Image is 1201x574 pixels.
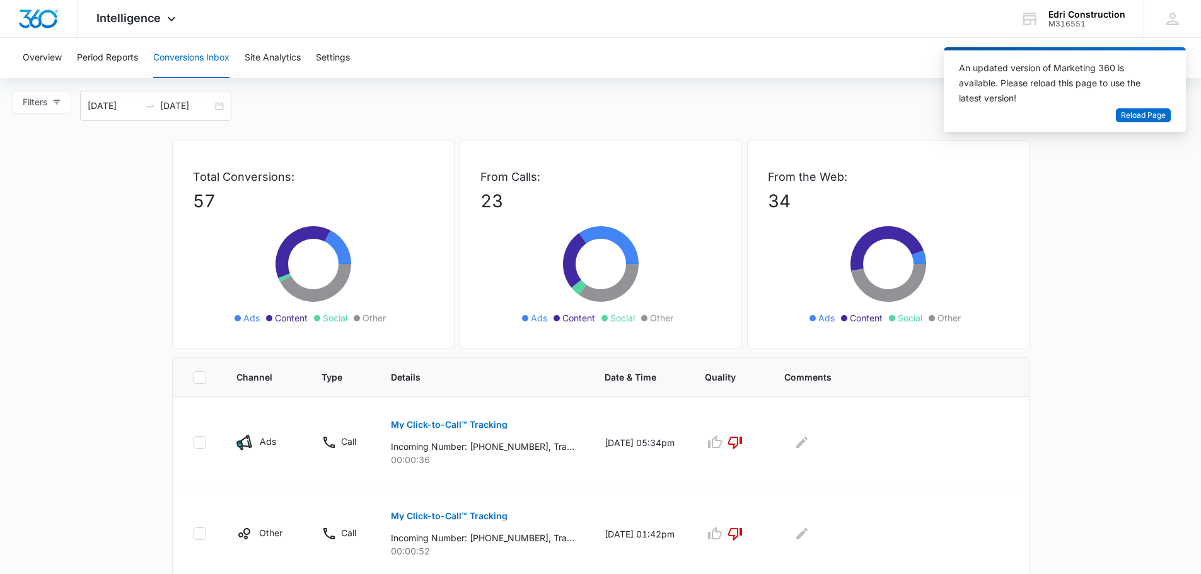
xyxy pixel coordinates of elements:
span: Social [898,311,922,324]
span: Content [562,311,595,324]
input: End date [160,99,212,113]
span: Comments [784,370,990,384]
span: Details [391,370,556,384]
span: Content [275,311,308,324]
p: Other [259,526,282,539]
button: Reload Page [1116,108,1171,123]
p: 23 [480,188,721,214]
span: Intelligence [96,11,161,25]
div: An updated version of Marketing 360 is available. Please reload this page to use the latest version! [959,60,1156,106]
span: Reload Page [1121,110,1166,122]
p: My Click-to-Call™ Tracking [391,420,508,429]
button: Overview [23,38,62,78]
p: 00:00:36 [391,453,574,466]
button: Conversions Inbox [153,38,229,78]
p: My Click-to-Call™ Tracking [391,512,508,520]
p: Incoming Number: [PHONE_NUMBER], Tracking Number: [PHONE_NUMBER], Ring To: [PHONE_NUMBER], Caller... [391,531,574,544]
button: My Click-to-Call™ Tracking [391,410,508,440]
span: Social [610,311,635,324]
p: Ads [260,435,276,448]
span: Ads [243,311,260,324]
span: Ads [531,311,547,324]
span: Filters [23,95,47,109]
span: Type [322,370,342,384]
p: Call [341,435,356,448]
p: Call [341,526,356,539]
span: swap-right [145,101,155,111]
button: Period Reports [77,38,138,78]
span: Other [363,311,386,324]
td: [DATE] 05:34pm [589,397,690,488]
p: From Calls: [480,168,721,185]
button: My Click-to-Call™ Tracking [391,501,508,531]
span: Date & Time [605,370,656,384]
span: Channel [236,370,273,384]
button: Edit Comments [792,524,812,544]
p: From the Web: [768,168,1009,185]
span: Quality [705,370,736,384]
span: to [145,101,155,111]
button: Site Analytics [245,38,301,78]
div: account name [1048,9,1125,20]
button: Filters [13,91,71,113]
span: Other [650,311,673,324]
span: Content [850,311,883,324]
div: account id [1048,20,1125,28]
span: Social [323,311,347,324]
button: Edit Comments [792,432,812,452]
p: 34 [768,188,1009,214]
p: Total Conversions: [193,168,434,185]
span: Other [937,311,961,324]
button: Settings [316,38,350,78]
p: Incoming Number: [PHONE_NUMBER], Tracking Number: [PHONE_NUMBER], Ring To: [PHONE_NUMBER], Caller... [391,440,574,453]
span: Ads [818,311,835,324]
p: 00:00:52 [391,544,574,558]
input: Start date [88,99,140,113]
p: 57 [193,188,434,214]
